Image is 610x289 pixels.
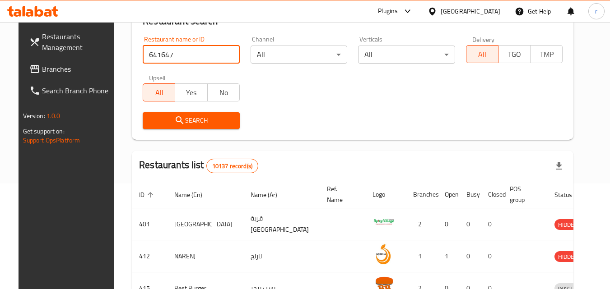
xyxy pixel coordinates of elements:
td: قرية [GEOGRAPHIC_DATA] [243,208,320,240]
div: HIDDEN [554,219,582,230]
span: Name (Ar) [251,189,289,200]
span: TMP [534,48,559,61]
span: Restaurants Management [42,31,113,53]
a: Search Branch Phone [22,80,121,101]
td: 2 [406,208,438,240]
div: All [251,46,348,64]
div: All [358,46,455,64]
td: 0 [481,208,503,240]
h2: Restaurant search [143,14,563,28]
td: 0 [481,240,503,272]
td: 0 [459,240,481,272]
span: TGO [502,48,527,61]
button: No [207,83,240,101]
span: POS group [510,183,536,205]
input: Search for restaurant name or ID.. [143,46,240,64]
button: TGO [498,45,531,63]
th: Closed [481,181,503,208]
div: Total records count [206,159,258,173]
span: ID [139,189,156,200]
span: HIDDEN [554,252,582,262]
th: Open [438,181,459,208]
span: 1.0.0 [47,110,61,122]
td: [GEOGRAPHIC_DATA] [167,208,243,240]
h2: Restaurants list [139,158,258,173]
label: Upsell [149,74,166,81]
span: Search [150,115,233,126]
td: 0 [459,208,481,240]
span: HIDDEN [554,220,582,230]
div: [GEOGRAPHIC_DATA] [441,6,500,16]
span: All [470,48,495,61]
span: Ref. Name [327,183,354,205]
span: 10137 record(s) [207,162,258,170]
td: نارنج [243,240,320,272]
td: 1 [406,240,438,272]
button: Yes [175,83,207,101]
span: No [211,86,236,99]
span: All [147,86,172,99]
a: Restaurants Management [22,26,121,58]
button: Search [143,112,240,129]
div: HIDDEN [554,251,582,262]
td: 401 [132,208,167,240]
td: NARENJ [167,240,243,272]
span: Get support on: [23,125,65,137]
button: All [143,83,175,101]
span: Status [554,189,584,200]
th: Logo [365,181,406,208]
th: Branches [406,181,438,208]
th: Busy [459,181,481,208]
button: All [466,45,498,63]
div: Export file [548,155,570,177]
img: Spicy Village [373,211,395,234]
span: Version: [23,110,45,122]
td: 1 [438,240,459,272]
span: r [595,6,597,16]
img: NARENJ [373,243,395,266]
div: Plugins [378,6,398,17]
td: 0 [438,208,459,240]
span: Name (En) [174,189,214,200]
span: Search Branch Phone [42,85,113,96]
label: Delivery [472,36,495,42]
span: Yes [179,86,204,99]
a: Support.OpsPlatform [23,134,80,146]
td: 412 [132,240,167,272]
a: Branches [22,58,121,80]
span: Branches [42,64,113,74]
button: TMP [530,45,563,63]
